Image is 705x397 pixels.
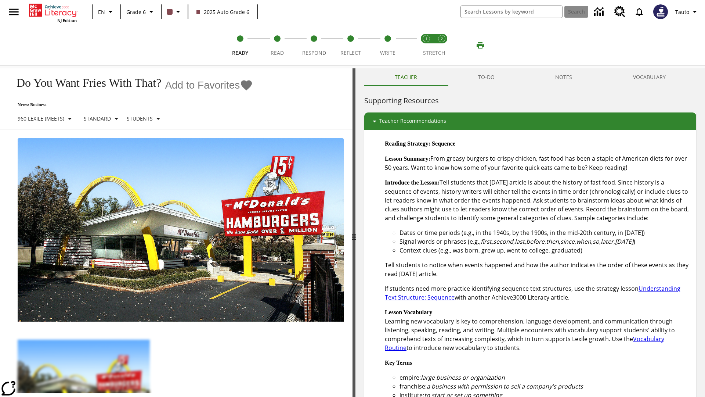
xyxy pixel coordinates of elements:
[481,237,492,246] em: first
[18,138,344,322] img: One of the first McDonald's stores, with the iconic red sign and golden arches.
[615,237,633,246] em: [DATE]
[423,49,445,56] span: STRETCH
[355,68,705,397] div: activity
[98,8,105,16] span: EN
[576,237,591,246] em: when
[3,1,25,23] button: Open side menu
[601,237,614,246] em: later
[57,18,77,23] span: NJ Edition
[232,49,248,56] span: Ready
[469,39,492,52] button: Print
[385,179,440,186] strong: Introduce the Lesson:
[385,360,412,366] strong: Key Terms
[380,49,395,56] span: Write
[593,237,599,246] em: so
[9,76,161,90] h1: Do You Want Fries With That?
[426,36,427,41] text: 1
[366,25,409,65] button: Write step 5 of 5
[219,25,261,65] button: Ready step 1 of 5
[364,68,696,86] div: Instructional Panel Tabs
[329,25,372,65] button: Reflect step 4 of 5
[385,140,430,147] strong: Reading Strategy:
[441,36,443,41] text: 2
[165,79,240,91] span: Add to Favorites
[461,6,562,18] input: search field
[525,68,603,86] button: NOTES
[590,2,610,22] a: Data Center
[653,4,668,19] img: Avatar
[560,237,575,246] em: since
[385,284,690,302] p: If students need more practice identifying sequence text structures, use the strategy lesson with...
[603,68,696,86] button: VOCABULARY
[95,5,118,18] button: Language: EN, Select a language
[431,25,452,65] button: Stretch Respond step 2 of 2
[271,49,284,56] span: Read
[385,178,690,222] p: Tell students that [DATE] article is about the history of fast food. Since history is a sequence ...
[302,49,326,56] span: Respond
[385,154,690,172] p: From greasy burgers to crispy chicken, fast food has been a staple of American diets for over 50 ...
[385,309,432,315] strong: Lesson Vocabulary
[124,112,166,125] button: Select Student
[432,140,455,147] strong: Sequence
[293,25,335,65] button: Respond step 3 of 5
[9,102,253,108] p: News: Business
[399,373,690,382] li: empire:
[364,95,696,107] h6: Supporting Resources
[123,5,159,18] button: Grade: Grade 6, Select a grade
[340,49,361,56] span: Reflect
[18,115,64,122] p: 960 Lexile (Meets)
[399,382,690,391] li: franchise:
[84,115,111,122] p: Standard
[352,68,355,397] div: Press Enter or Spacebar and then press right and left arrow keys to move the slider
[630,2,649,21] a: Notifications
[364,112,696,130] div: Teacher Recommendations
[649,2,672,21] button: Select a new avatar
[379,117,446,126] p: Teacher Recommendations
[165,79,253,92] button: Add to Favorites - Do You Want Fries With That?
[364,68,448,86] button: Teacher
[546,237,559,246] em: then
[610,2,630,22] a: Resource Center, Will open in new tab
[399,228,690,237] li: Dates or time periods (e.g., in the 1940s, by the 1900s, in the mid-20th century, in [DATE])
[675,8,689,16] span: Tauto
[196,8,249,16] span: 2025 Auto Grade 6
[493,237,513,246] em: second
[399,237,690,246] li: Signal words or phrases (e.g., , , , , , , , , , )
[515,237,525,246] em: last
[15,112,77,125] button: Select Lexile, 960 Lexile (Meets)
[399,246,690,255] li: Context clues (e.g., was born, grew up, went to college, graduated)
[81,112,124,125] button: Scaffolds, Standard
[672,5,702,18] button: Profile/Settings
[385,261,690,278] p: Tell students to notice when events happened and how the author indicates the order of these even...
[385,308,690,352] p: Learning new vocabulary is key to comprehension, language development, and communication through ...
[385,155,430,162] strong: Lesson Summary:
[127,115,153,122] p: Students
[164,5,185,18] button: Class color is dark brown. Change class color
[256,25,298,65] button: Read step 2 of 5
[526,237,545,246] em: before
[416,25,437,65] button: Stretch Read step 1 of 2
[29,2,77,23] div: Home
[427,382,583,390] em: a business with permission to sell a company's products
[421,373,505,382] em: large business or organization
[448,68,525,86] button: TO-DO
[126,8,146,16] span: Grade 6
